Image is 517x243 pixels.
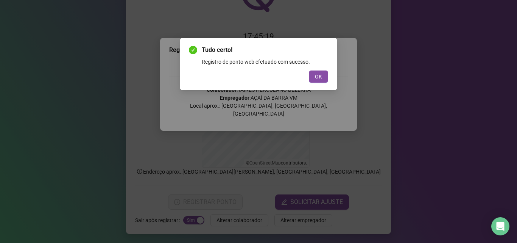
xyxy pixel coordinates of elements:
[309,71,328,83] button: OK
[189,46,197,54] span: check-circle
[491,217,509,235] div: Open Intercom Messenger
[315,72,322,81] span: OK
[202,45,328,55] span: Tudo certo!
[202,58,328,66] div: Registro de ponto web efetuado com sucesso.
